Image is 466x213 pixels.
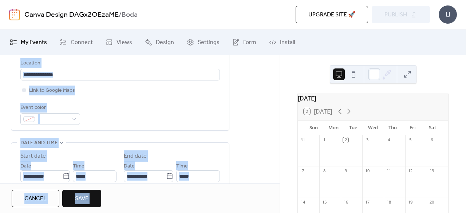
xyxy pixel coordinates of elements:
[75,194,88,203] span: Save
[386,199,391,205] div: 18
[156,38,174,47] span: Design
[343,168,348,174] div: 9
[407,137,413,143] div: 5
[122,8,138,22] b: Boda
[439,5,457,24] div: U
[100,32,138,52] a: Views
[264,32,300,52] a: Install
[429,168,434,174] div: 13
[12,190,59,207] button: Cancel
[321,168,327,174] div: 8
[386,137,391,143] div: 4
[124,152,147,161] div: End date
[71,38,93,47] span: Connect
[364,137,370,143] div: 3
[29,86,75,95] span: Link to Google Maps
[429,199,434,205] div: 20
[4,32,52,52] a: My Events
[176,162,188,171] span: Time
[343,121,363,135] div: Tue
[62,190,101,207] button: Save
[116,38,132,47] span: Views
[323,121,343,135] div: Mon
[321,199,327,205] div: 15
[403,121,422,135] div: Fri
[308,11,355,19] span: Upgrade site 🚀
[20,152,46,161] div: Start date
[24,194,47,203] span: Cancel
[119,8,122,22] b: /
[227,32,262,52] a: Form
[9,9,20,20] img: logo
[383,121,403,135] div: Thu
[20,103,79,112] div: Event color
[343,199,348,205] div: 16
[423,121,442,135] div: Sat
[407,168,413,174] div: 12
[298,94,448,103] div: [DATE]
[139,32,179,52] a: Design
[300,199,305,205] div: 14
[304,121,323,135] div: Sun
[364,199,370,205] div: 17
[296,6,368,23] button: Upgrade site 🚀
[181,32,225,52] a: Settings
[20,162,31,171] span: Date
[54,32,98,52] a: Connect
[300,137,305,143] div: 31
[386,168,391,174] div: 11
[20,139,58,147] span: Date and time
[20,59,218,68] div: Location
[429,137,434,143] div: 6
[21,38,47,47] span: My Events
[363,121,383,135] div: Wed
[198,38,220,47] span: Settings
[343,137,348,143] div: 2
[407,199,413,205] div: 19
[280,38,295,47] span: Install
[321,137,327,143] div: 1
[364,168,370,174] div: 10
[243,38,256,47] span: Form
[124,162,135,171] span: Date
[24,8,119,22] a: Canva Design DAGx2OEzaME
[300,168,305,174] div: 7
[73,162,84,171] span: Time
